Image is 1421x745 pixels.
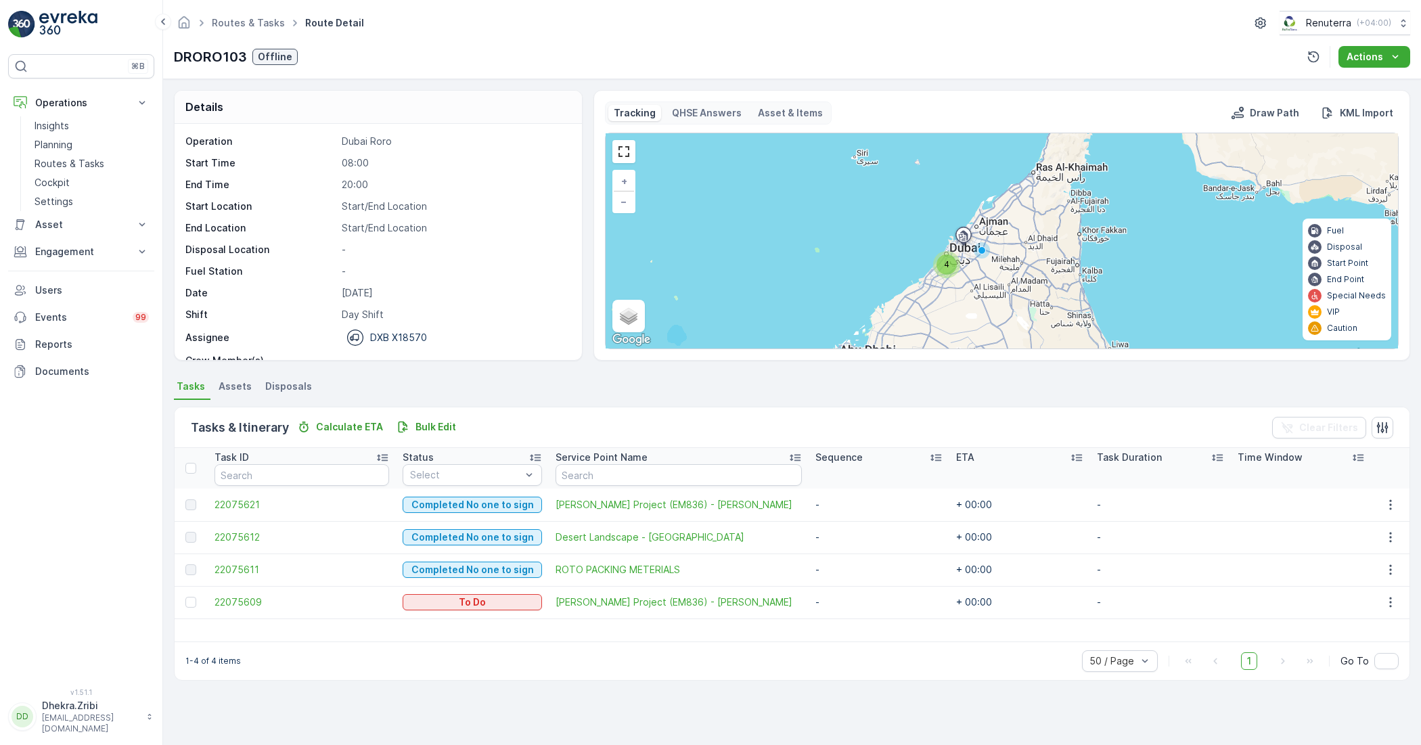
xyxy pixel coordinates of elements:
a: 22075621 [215,498,390,512]
a: Insights [29,116,154,135]
img: logo_light-DOdMpM7g.png [39,11,97,38]
span: v 1.51.1 [8,688,154,696]
div: Toggle Row Selected [185,597,196,608]
a: Wade Adams Project (EM836) - Nad Al Sheba [556,498,803,512]
td: + 00:00 [949,586,1090,618]
div: 0 [606,133,1398,348]
button: Bulk Edit [391,419,461,435]
input: Search [215,464,390,486]
div: Toggle Row Selected [185,499,196,510]
a: View Fullscreen [614,141,634,162]
p: Operations [35,96,127,110]
p: Day Shift [342,308,568,321]
a: 22075611 [215,563,390,577]
button: Engagement [8,238,154,265]
a: Routes & Tasks [29,154,154,173]
button: Offline [252,49,298,65]
p: 20:00 [342,178,568,191]
span: Go To [1340,654,1369,668]
span: 1 [1241,652,1257,670]
p: Details [185,99,223,115]
p: Fuel Station [185,265,336,278]
p: Draw Path [1250,106,1299,120]
p: DXB X18570 [370,331,427,344]
a: 22075609 [215,595,390,609]
p: Asset [35,218,127,231]
p: Start Time [185,156,336,170]
p: - [342,243,568,256]
p: 08:00 [342,156,568,170]
p: Status [403,451,434,464]
a: Settings [29,192,154,211]
input: Search [556,464,803,486]
a: Zoom Out [614,191,634,212]
a: Events99 [8,304,154,331]
button: DDDhekra.Zribi[EMAIL_ADDRESS][DOMAIN_NAME] [8,699,154,734]
p: Start Point [1327,258,1368,269]
span: + [621,175,627,187]
span: − [621,196,627,207]
p: [EMAIL_ADDRESS][DOMAIN_NAME] [42,713,139,734]
button: Calculate ETA [292,419,388,435]
p: Caution [1327,323,1357,334]
span: [PERSON_NAME] Project (EM836) - [PERSON_NAME] [556,595,803,609]
button: Clear Filters [1272,417,1366,438]
td: - [809,586,949,618]
div: 4 [933,251,960,278]
a: Desert Landscape - Dubai Hills [556,530,803,544]
p: Date [185,286,336,300]
td: - [1090,489,1231,521]
p: Completed No one to sign [411,530,534,544]
p: Select [410,468,521,482]
p: Renuterra [1306,16,1351,30]
p: Reports [35,338,149,351]
p: Documents [35,365,149,378]
img: Google [609,331,654,348]
p: Asset & Items [758,106,823,120]
p: KML Import [1340,106,1393,120]
p: Users [35,284,149,297]
p: Bulk Edit [415,420,456,434]
p: Planning [35,138,72,152]
a: Cockpit [29,173,154,192]
p: Dubai Roro [342,135,568,148]
p: Disposal [1327,242,1362,252]
div: DD [12,706,33,727]
p: - [342,354,568,367]
span: Desert Landscape - [GEOGRAPHIC_DATA] [556,530,803,544]
p: Clear Filters [1299,421,1358,434]
a: Planning [29,135,154,154]
button: Asset [8,211,154,238]
p: Service Point Name [556,451,648,464]
p: Insights [35,119,69,133]
span: Tasks [177,380,205,393]
p: Task Duration [1097,451,1162,464]
span: 22075612 [215,530,390,544]
p: VIP [1327,307,1340,317]
p: Time Window [1238,451,1303,464]
p: 99 [135,312,146,323]
button: Completed No one to sign [403,497,542,513]
p: End Point [1327,274,1364,285]
a: Reports [8,331,154,358]
p: Shift [185,308,336,321]
a: ROTO PACKING METERIALS [556,563,803,577]
a: Zoom In [614,171,634,191]
td: - [1090,554,1231,586]
a: Wade Adams Project (EM836) - Nad Al Sheba [556,595,803,609]
button: KML Import [1315,105,1399,121]
p: ( +04:00 ) [1357,18,1391,28]
button: To Do [403,594,542,610]
button: Completed No one to sign [403,562,542,578]
a: Users [8,277,154,304]
p: Engagement [35,245,127,258]
p: Offline [258,50,292,64]
p: - [342,265,568,278]
p: End Location [185,221,336,235]
p: Start/End Location [342,200,568,213]
span: [PERSON_NAME] Project (EM836) - [PERSON_NAME] [556,498,803,512]
p: Settings [35,195,73,208]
